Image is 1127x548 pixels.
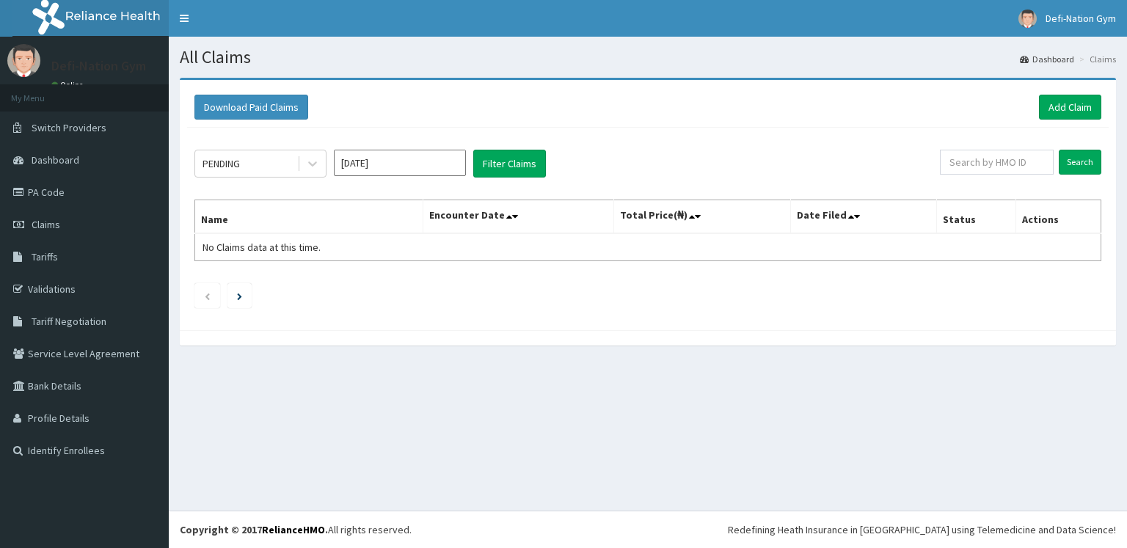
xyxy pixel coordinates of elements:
img: User Image [1018,10,1037,28]
span: Switch Providers [32,121,106,134]
th: Encounter Date [423,200,614,234]
th: Total Price(₦) [614,200,791,234]
span: Claims [32,218,60,231]
a: RelianceHMO [262,523,325,536]
span: Tariffs [32,250,58,263]
a: Dashboard [1020,53,1074,65]
a: Previous page [204,289,211,302]
footer: All rights reserved. [169,511,1127,548]
th: Actions [1015,200,1101,234]
button: Filter Claims [473,150,546,178]
span: Dashboard [32,153,79,167]
input: Search by HMO ID [940,150,1054,175]
input: Select Month and Year [334,150,466,176]
th: Date Filed [791,200,937,234]
span: Tariff Negotiation [32,315,106,328]
input: Search [1059,150,1101,175]
span: Defi-Nation Gym [1046,12,1116,25]
li: Claims [1076,53,1116,65]
p: Defi-Nation Gym [51,59,146,73]
th: Status [937,200,1015,234]
a: Next page [237,289,242,302]
div: Redefining Heath Insurance in [GEOGRAPHIC_DATA] using Telemedicine and Data Science! [728,522,1116,537]
img: User Image [7,44,40,77]
button: Download Paid Claims [194,95,308,120]
a: Online [51,80,87,90]
a: Add Claim [1039,95,1101,120]
span: No Claims data at this time. [203,241,321,254]
strong: Copyright © 2017 . [180,523,328,536]
div: PENDING [203,156,240,171]
h1: All Claims [180,48,1116,67]
th: Name [195,200,423,234]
